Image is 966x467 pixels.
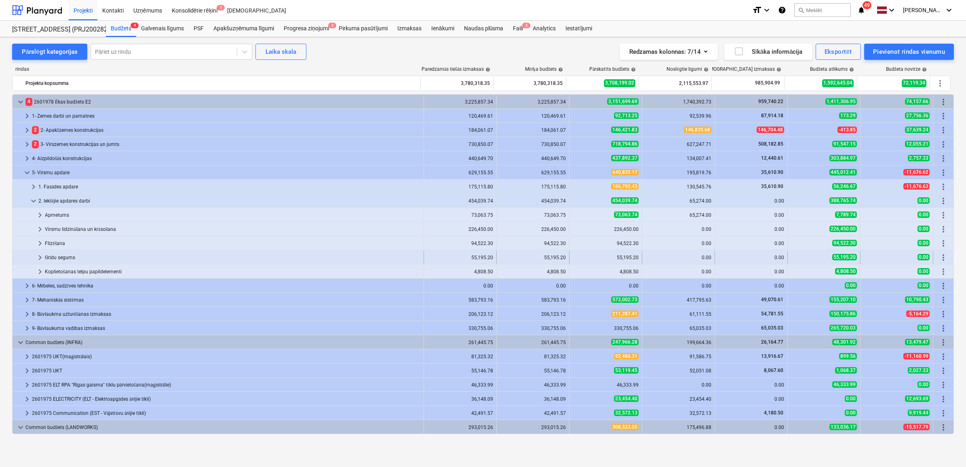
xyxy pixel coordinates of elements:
[718,255,784,260] div: 0.00
[136,21,189,37] div: Galvenais līgums
[279,21,334,37] a: Progresa ziņojumi3
[500,283,566,289] div: 0.00
[645,382,711,388] div: 0.00
[760,184,784,189] span: 35,610.90
[908,155,930,161] span: 2,757.33
[22,366,32,376] span: keyboard_arrow_right
[645,340,711,345] div: 199,664.36
[939,295,948,305] span: Vairāk darbību
[500,255,566,260] div: 55,195.20
[645,113,711,119] div: 92,539.96
[209,21,279,37] a: Apakšuzņēmuma līgumi
[573,241,639,246] div: 94,522.30
[217,5,225,11] span: 1
[32,140,39,148] span: 2
[22,125,32,135] span: keyboard_arrow_right
[642,77,708,90] div: 2,115,553.97
[427,156,493,161] div: 440,649.70
[22,408,32,418] span: keyboard_arrow_right
[645,325,711,331] div: 65,035.03
[573,269,639,275] div: 4,808.50
[839,353,857,359] span: 899.56
[611,169,639,175] span: 640,832.17
[629,67,636,72] span: help
[939,111,948,121] span: Vairāk darbību
[500,368,566,374] div: 55,146.78
[22,46,78,57] div: Pārslēgt kategorijas
[500,226,566,232] div: 226,450.00
[32,364,420,377] div: 2601975 UKT
[829,311,857,317] span: 150,175.86
[45,209,420,222] div: Apmetums
[22,281,32,291] span: keyboard_arrow_right
[939,168,948,178] span: Vairāk darbību
[522,23,530,28] span: 3
[917,381,930,388] span: 0.00
[500,170,566,175] div: 629,155.55
[500,340,566,345] div: 261,445.75
[645,212,711,218] div: 65,274.00
[939,239,948,248] span: Vairāk darbību
[500,354,566,359] div: 81,325.32
[754,80,781,87] span: 985,904.99
[459,21,508,37] a: Naudas plūsma
[666,66,709,72] div: Noslēgtie līgumi
[32,350,420,363] div: 2601975 UKT(maģistrālais)
[939,366,948,376] span: Vairāk darbību
[45,251,420,264] div: Grīdu segums
[424,77,490,90] div: 3,780,318.35
[500,184,566,190] div: 175,115.80
[500,396,566,402] div: 36,148.09
[835,211,857,218] span: 7,789.74
[939,323,948,333] span: Vairāk darbību
[45,237,420,250] div: Flīzēšana
[45,265,420,278] div: Koplietošanas telpu papildelementi
[829,226,857,232] span: 226,450.00
[645,255,711,260] div: 0.00
[500,382,566,388] div: 46,333.99
[939,394,948,404] span: Vairāk darbību
[32,126,39,134] span: 2
[604,79,635,87] span: 3,708,199.02
[832,381,857,388] span: 46,333.99
[32,152,420,165] div: 4- Aizpildošās konstrukcijas
[832,183,857,190] span: 56,246.67
[702,67,709,72] span: help
[629,46,708,57] div: Redzamas kolonnas : 7/14
[611,141,639,147] span: 718,794.86
[645,368,711,374] div: 52,051.08
[392,21,426,37] a: Izmaksas
[426,21,459,37] div: Ienākumi
[589,66,636,72] div: Pārskatīts budžets
[106,21,136,37] a: Budžets4
[614,211,639,218] span: 73,063.74
[500,99,566,105] div: 3,225,857.34
[939,139,948,149] span: Vairāk darbību
[760,297,784,302] span: 49,070.61
[500,297,566,303] div: 583,793.16
[611,197,639,204] span: 454,039.74
[718,212,784,218] div: 0.00
[427,311,493,317] div: 206,123.12
[917,282,930,289] span: 0.00
[32,124,420,137] div: 2- Apakšzemes konstrukcijas
[22,154,32,163] span: keyboard_arrow_right
[131,23,139,28] span: 4
[22,111,32,121] span: keyboard_arrow_right
[508,21,528,37] div: Faili
[427,212,493,218] div: 73,063.75
[645,184,711,190] div: 130,545.76
[427,368,493,374] div: 55,146.78
[573,226,639,232] div: 226,450.00
[939,210,948,220] span: Vairāk darbību
[822,79,854,87] span: 1,592,645.04
[905,127,930,133] span: 37,639.24
[22,139,32,149] span: keyboard_arrow_right
[35,267,45,277] span: keyboard_arrow_right
[645,170,711,175] div: 195,819.76
[845,282,857,289] span: 0.00
[29,196,38,206] span: keyboard_arrow_down
[500,142,566,147] div: 730,850.07
[825,46,852,57] div: Eksportēt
